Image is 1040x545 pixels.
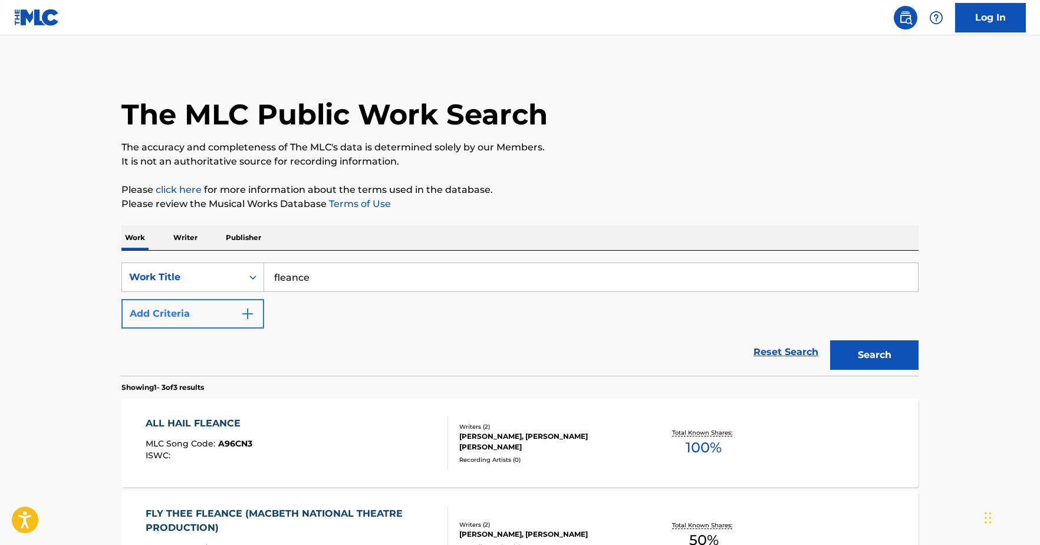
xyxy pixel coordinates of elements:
[924,6,948,29] div: Help
[129,270,235,284] div: Work Title
[146,507,439,535] div: FLY THEE FLEANCE (MACBETH NATIONAL THEATRE PRODUCTION)
[241,307,255,321] img: 9d2ae6d4665cec9f34b9.svg
[121,155,919,169] p: It is not an authoritative source for recording information.
[748,339,824,365] a: Reset Search
[686,437,722,458] span: 100 %
[121,183,919,197] p: Please for more information about the terms used in the database.
[121,97,548,132] h1: The MLC Public Work Search
[14,9,60,26] img: MLC Logo
[929,11,943,25] img: help
[170,225,201,250] p: Writer
[459,455,637,464] div: Recording Artists ( 0 )
[459,431,637,452] div: [PERSON_NAME], [PERSON_NAME] [PERSON_NAME]
[459,422,637,431] div: Writers ( 2 )
[146,450,173,461] span: ISWC :
[955,3,1026,32] a: Log In
[672,428,735,437] p: Total Known Shares:
[121,262,919,376] form: Search Form
[459,520,637,529] div: Writers ( 2 )
[985,500,992,536] div: Drag
[146,416,252,431] div: ALL HAIL FLEANCE
[121,225,149,250] p: Work
[121,399,919,487] a: ALL HAIL FLEANCEMLC Song Code:A96CN3ISWC:Writers (2)[PERSON_NAME], [PERSON_NAME] [PERSON_NAME]Rec...
[146,438,218,449] span: MLC Song Code :
[121,140,919,155] p: The accuracy and completeness of The MLC's data is determined solely by our Members.
[218,438,252,449] span: A96CN3
[121,299,264,329] button: Add Criteria
[899,11,913,25] img: search
[459,529,637,540] div: [PERSON_NAME], [PERSON_NAME]
[894,6,917,29] a: Public Search
[121,382,204,393] p: Showing 1 - 3 of 3 results
[830,340,919,370] button: Search
[672,521,735,530] p: Total Known Shares:
[222,225,265,250] p: Publisher
[981,488,1040,545] iframe: Chat Widget
[327,198,391,209] a: Terms of Use
[156,184,202,195] a: click here
[121,197,919,211] p: Please review the Musical Works Database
